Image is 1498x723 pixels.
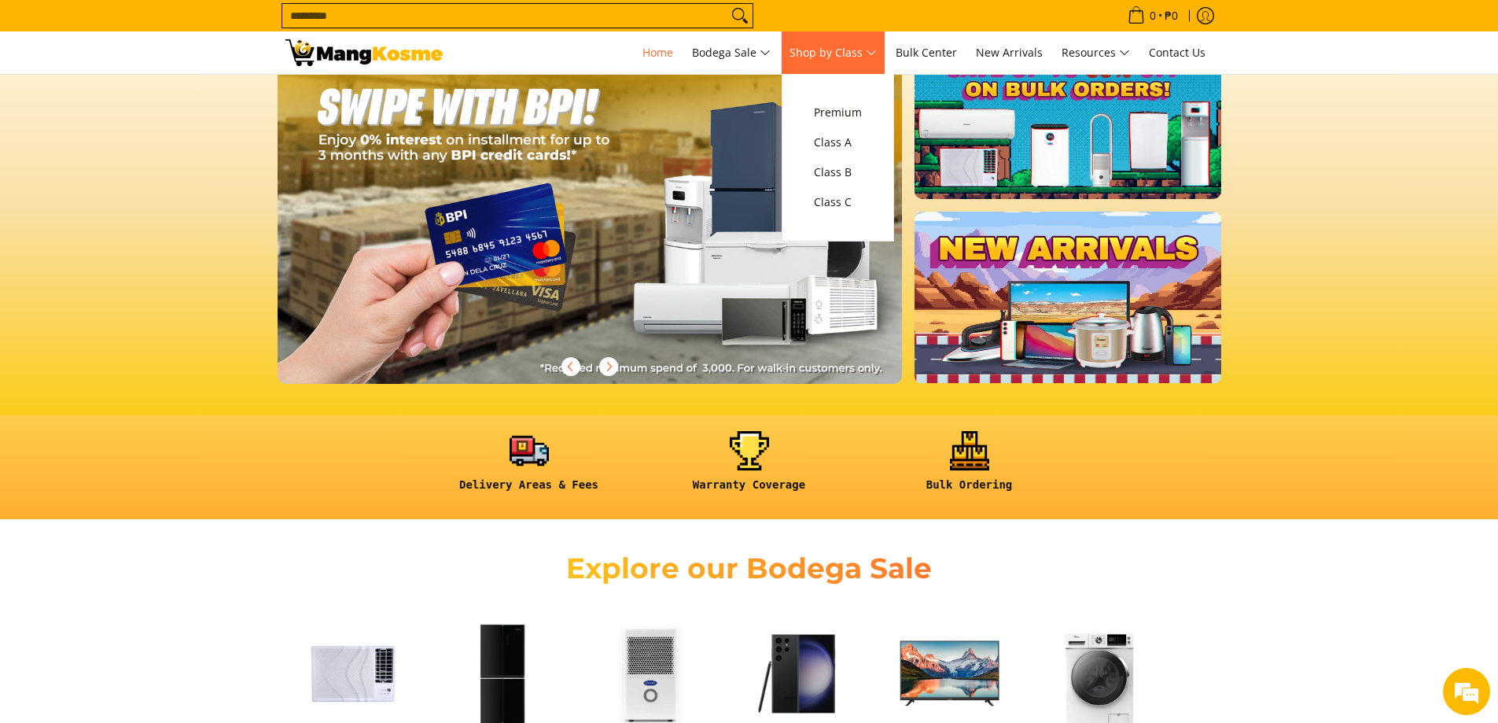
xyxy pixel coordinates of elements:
a: Resources [1054,31,1138,74]
a: Class C [806,187,870,217]
h2: Explore our Bodega Sale [521,551,977,586]
span: Shop by Class [789,43,877,63]
em: Submit [230,485,285,506]
span: Contact Us [1149,45,1205,60]
a: More [278,28,953,409]
span: Home [642,45,673,60]
a: New Arrivals [968,31,1051,74]
a: Premium [806,98,870,127]
a: Shop by Class [782,31,885,74]
nav: Main Menu [458,31,1213,74]
span: We are offline. Please leave us a message. [33,198,274,357]
button: Search [727,4,753,28]
button: Next [591,349,626,384]
span: New Arrivals [976,45,1043,60]
span: Class B [814,163,862,183]
div: Minimize live chat window [258,8,296,46]
div: Leave a message [82,88,264,109]
button: Previous [554,349,588,384]
span: Class C [814,193,862,212]
span: • [1123,7,1183,24]
a: <h6><strong>Warranty Coverage</strong></h6> [647,431,852,504]
span: Bodega Sale [692,43,771,63]
img: Mang Kosme: Your Home Appliances Warehouse Sale Partner! [285,39,443,66]
a: <h6><strong>Delivery Areas & Fees</strong></h6> [427,431,631,504]
a: Contact Us [1141,31,1213,74]
a: Class A [806,127,870,157]
span: Class A [814,133,862,153]
span: Bulk Center [896,45,957,60]
span: ₱0 [1162,10,1180,21]
a: Home [635,31,681,74]
a: Bulk Center [888,31,965,74]
a: Bodega Sale [684,31,778,74]
span: 0 [1147,10,1158,21]
textarea: Type your message and click 'Submit' [8,430,300,485]
a: <h6><strong>Bulk Ordering</strong></h6> [867,431,1072,504]
span: Resources [1062,43,1130,63]
span: Premium [814,103,862,123]
a: Class B [806,157,870,187]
